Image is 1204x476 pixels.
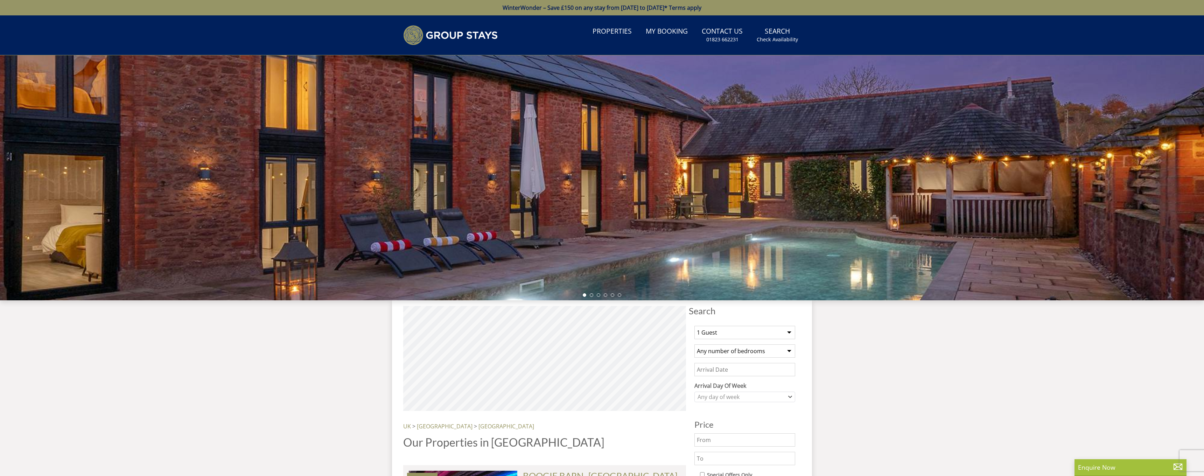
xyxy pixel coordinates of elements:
[1078,463,1183,472] p: Enquire Now
[403,422,411,430] a: UK
[694,452,795,465] input: To
[403,25,498,45] img: Group Stays
[694,381,795,390] label: Arrival Day Of Week
[403,436,686,448] h1: Our Properties in [GEOGRAPHIC_DATA]
[689,306,801,316] span: Search
[412,422,415,430] span: >
[694,433,795,447] input: From
[696,393,786,401] div: Any day of week
[474,422,477,430] span: >
[417,422,472,430] a: [GEOGRAPHIC_DATA]
[403,306,686,411] canvas: Map
[699,24,745,47] a: Contact Us01823 662231
[694,392,795,402] div: Combobox
[757,36,798,43] small: Check Availability
[706,36,738,43] small: 01823 662231
[754,24,801,47] a: SearchCheck Availability
[590,24,635,40] a: Properties
[694,420,795,429] h3: Price
[694,363,795,376] input: Arrival Date
[643,24,691,40] a: My Booking
[478,422,534,430] a: [GEOGRAPHIC_DATA]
